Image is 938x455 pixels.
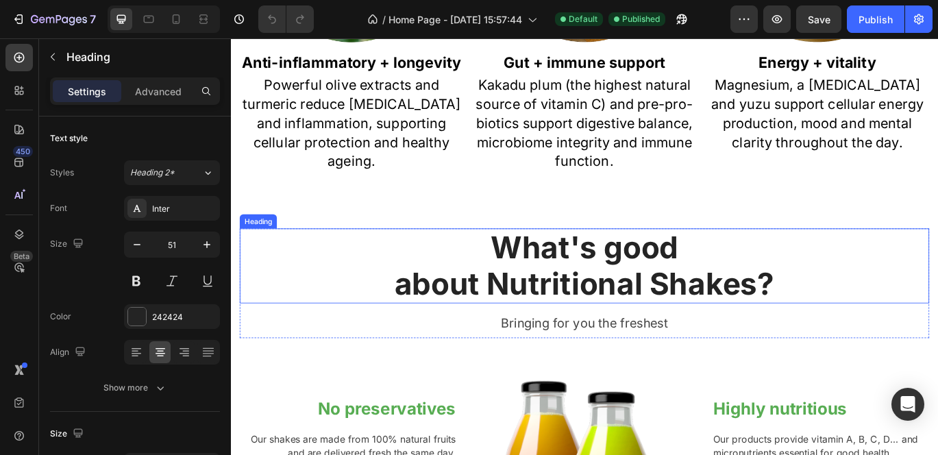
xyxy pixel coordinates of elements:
[50,202,67,214] div: Font
[66,49,214,65] p: Heading
[90,11,96,27] p: 7
[50,376,220,400] button: Show more
[622,13,660,25] span: Published
[50,310,71,323] div: Color
[50,132,88,145] div: Text style
[152,311,217,323] div: 242424
[258,5,314,33] div: Undo/Redo
[12,222,811,306] p: What's good about Nutritional Shakes?
[808,14,830,25] span: Save
[13,206,51,219] div: Heading
[554,16,811,40] p: Energy + vitality
[560,418,811,443] p: Highly nutritious
[231,38,938,455] iframe: Design area
[859,12,893,27] div: Publish
[388,12,522,27] span: Home Page - [DATE] 15:57:44
[5,5,102,33] button: 7
[382,12,386,27] span: /
[10,251,33,262] div: Beta
[13,146,33,157] div: 450
[103,381,167,395] div: Show more
[796,5,841,33] button: Save
[50,425,86,443] div: Size
[124,160,220,185] button: Heading 2*
[12,320,811,342] p: Bringing for you the freshest
[282,43,539,153] p: Kakadu plum (the highest natural source of vitamin C) and pre-pro-biotics support digestive balan...
[130,167,175,179] span: Heading 2*
[569,13,597,25] span: Default
[554,43,811,132] p: Magnesium, a [MEDICAL_DATA] and yuzu support cellular energy production, mood and mental clarity ...
[152,203,217,215] div: Inter
[50,167,74,179] div: Styles
[135,84,182,99] p: Advanced
[68,84,106,99] p: Settings
[12,418,262,443] p: No preservatives
[891,388,924,421] div: Open Intercom Messenger
[847,5,904,33] button: Publish
[50,343,88,362] div: Align
[50,235,86,254] div: Size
